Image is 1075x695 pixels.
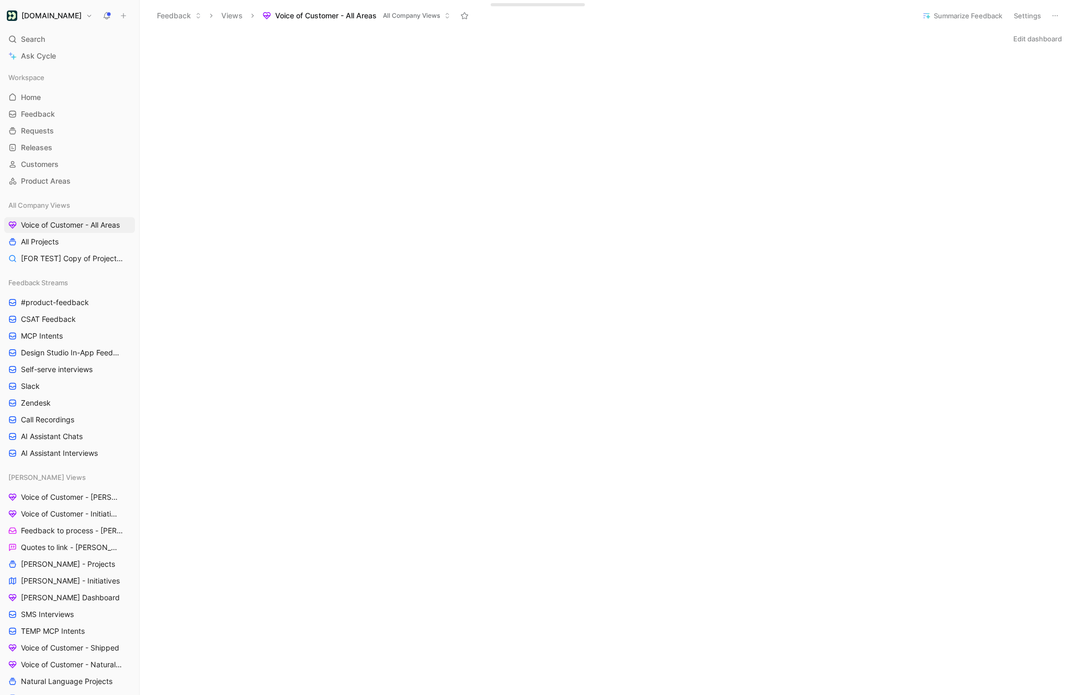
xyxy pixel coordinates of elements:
[21,509,120,519] span: Voice of Customer - Initiatives
[4,573,135,589] a: [PERSON_NAME] - Initiatives
[4,123,135,139] a: Requests
[21,492,122,502] span: Voice of Customer - [PERSON_NAME]
[152,8,206,24] button: Feedback
[4,607,135,622] a: SMS Interviews
[4,506,135,522] a: Voice of Customer - Initiatives
[4,623,135,639] a: TEMP MCP Intents
[21,398,51,408] span: Zendesk
[4,395,135,411] a: Zendesk
[4,140,135,155] a: Releases
[4,362,135,377] a: Self-serve interviews
[4,234,135,250] a: All Projects
[21,314,76,324] span: CSAT Feedback
[21,431,83,442] span: AI Assistant Chats
[21,126,54,136] span: Requests
[4,217,135,233] a: Voice of Customer - All Areas
[8,472,86,483] span: [PERSON_NAME] Views
[4,106,135,122] a: Feedback
[4,48,135,64] a: Ask Cycle
[1009,8,1046,23] button: Settings
[4,295,135,310] a: #product-feedback
[918,8,1007,23] button: Summarize Feedback
[21,347,121,358] span: Design Studio In-App Feedback
[21,11,82,20] h1: [DOMAIN_NAME]
[21,364,93,375] span: Self-serve interviews
[4,523,135,539] a: Feedback to process - [PERSON_NAME]
[21,559,115,569] span: [PERSON_NAME] - Projects
[21,33,45,46] span: Search
[4,328,135,344] a: MCP Intents
[4,657,135,672] a: Voice of Customer - Natural Language
[4,275,135,461] div: Feedback Streams#product-feedbackCSAT FeedbackMCP IntentsDesign Studio In-App FeedbackSelf-serve ...
[21,176,71,186] span: Product Areas
[21,525,123,536] span: Feedback to process - [PERSON_NAME]
[21,659,123,670] span: Voice of Customer - Natural Language
[21,643,119,653] span: Voice of Customer - Shipped
[21,331,63,341] span: MCP Intents
[21,297,89,308] span: #product-feedback
[4,640,135,656] a: Voice of Customer - Shipped
[4,173,135,189] a: Product Areas
[4,311,135,327] a: CSAT Feedback
[4,469,135,485] div: [PERSON_NAME] Views
[1009,31,1067,46] button: Edit dashboard
[21,237,59,247] span: All Projects
[4,345,135,361] a: Design Studio In-App Feedback
[21,448,98,458] span: AI Assistant Interviews
[21,576,120,586] span: [PERSON_NAME] - Initiatives
[4,590,135,606] a: [PERSON_NAME] Dashboard
[4,31,135,47] div: Search
[21,542,121,553] span: Quotes to link - [PERSON_NAME]
[4,445,135,461] a: AI Assistant Interviews
[4,429,135,444] a: AI Assistant Chats
[217,8,247,24] button: Views
[21,626,85,636] span: TEMP MCP Intents
[21,159,59,170] span: Customers
[4,156,135,172] a: Customers
[21,253,123,264] span: [FOR TEST] Copy of Projects for Discovery
[21,92,41,103] span: Home
[8,200,70,210] span: All Company Views
[4,275,135,290] div: Feedback Streams
[4,197,135,266] div: All Company ViewsVoice of Customer - All AreasAll Projects[FOR TEST] Copy of Projects for Discovery
[4,489,135,505] a: Voice of Customer - [PERSON_NAME]
[4,8,95,23] button: Customer.io[DOMAIN_NAME]
[21,414,74,425] span: Call Recordings
[8,72,44,83] span: Workspace
[21,50,56,62] span: Ask Cycle
[8,277,68,288] span: Feedback Streams
[4,197,135,213] div: All Company Views
[21,609,74,620] span: SMS Interviews
[7,10,17,21] img: Customer.io
[4,70,135,85] div: Workspace
[4,251,135,266] a: [FOR TEST] Copy of Projects for Discovery
[21,381,40,391] span: Slack
[275,10,377,21] span: Voice of Customer - All Areas
[21,109,55,119] span: Feedback
[21,676,112,687] span: Natural Language Projects
[383,10,440,21] span: All Company Views
[21,592,120,603] span: [PERSON_NAME] Dashboard
[258,8,455,24] button: Voice of Customer - All AreasAll Company Views
[4,89,135,105] a: Home
[21,142,52,153] span: Releases
[4,556,135,572] a: [PERSON_NAME] - Projects
[4,412,135,428] a: Call Recordings
[4,674,135,689] a: Natural Language Projects
[21,220,120,230] span: Voice of Customer - All Areas
[4,378,135,394] a: Slack
[4,540,135,555] a: Quotes to link - [PERSON_NAME]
